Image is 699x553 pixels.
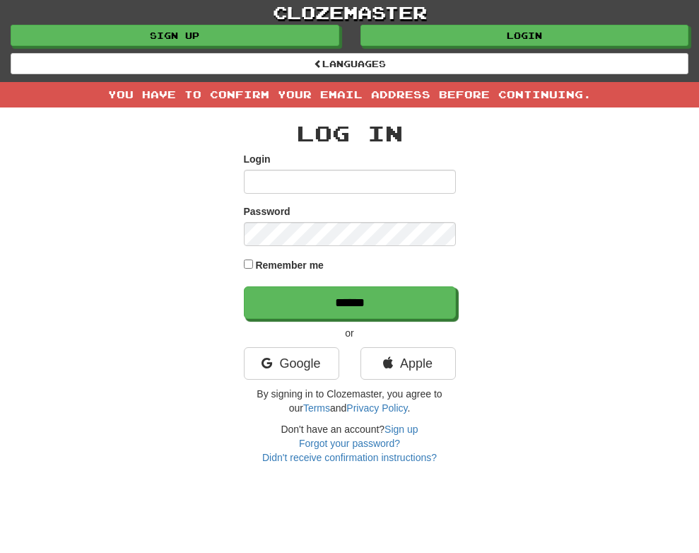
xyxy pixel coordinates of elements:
a: Login [360,25,689,46]
div: Don't have an account? [244,422,456,465]
label: Password [244,204,290,219]
a: Apple [360,347,456,380]
a: Sign up [11,25,339,46]
a: Didn't receive confirmation instructions? [262,452,437,463]
a: Privacy Policy [346,402,407,414]
h2: Log In [244,122,456,145]
p: By signing in to Clozemaster, you agree to our and . [244,387,456,415]
label: Remember me [255,258,324,272]
p: or [244,326,456,340]
a: Google [244,347,339,380]
label: Login [244,152,271,166]
a: Languages [11,53,688,74]
a: Forgot your password? [299,438,400,449]
a: Terms [303,402,330,414]
a: Sign up [384,424,418,435]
